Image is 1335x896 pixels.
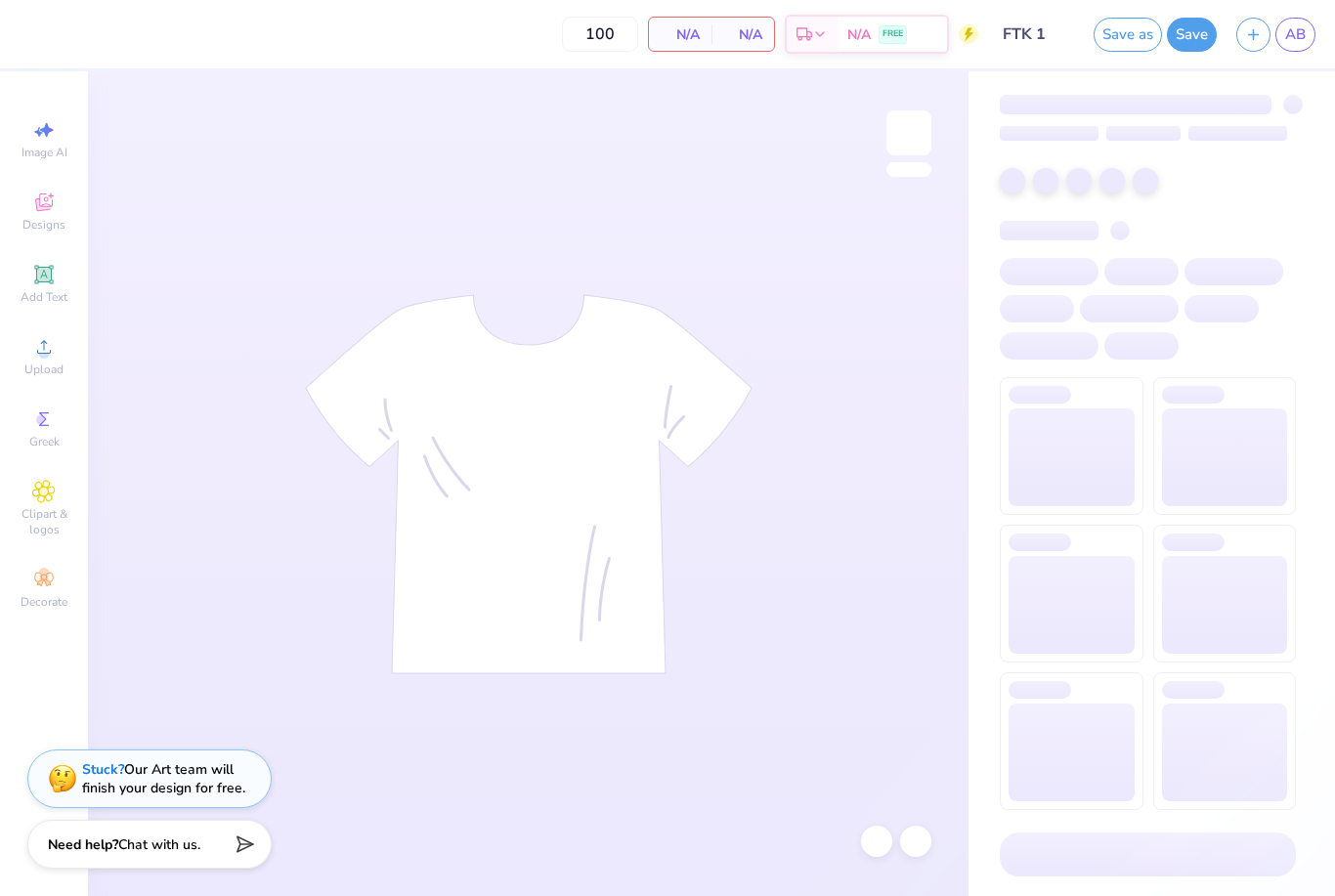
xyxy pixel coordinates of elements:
[118,835,200,854] span: Chat with us.
[883,27,903,41] span: FREE
[661,24,700,45] span: N/A
[82,760,245,797] div: Our Art team will finish your design for free.
[82,760,124,779] strong: Stuck?
[21,594,67,610] span: Decorate
[988,15,1084,54] input: Untitled Design
[723,24,762,45] span: N/A
[21,289,67,305] span: Add Text
[562,17,638,52] input: – –
[10,506,78,537] span: Clipart & logos
[29,434,60,449] span: Greek
[22,145,67,160] span: Image AI
[1167,18,1217,52] button: Save
[22,217,65,233] span: Designs
[48,835,118,854] strong: Need help?
[1285,23,1306,46] span: AB
[305,294,753,674] img: tee-skeleton.svg
[1094,18,1162,52] button: Save as
[1275,18,1315,52] a: AB
[847,24,871,45] span: N/A
[24,362,64,377] span: Upload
